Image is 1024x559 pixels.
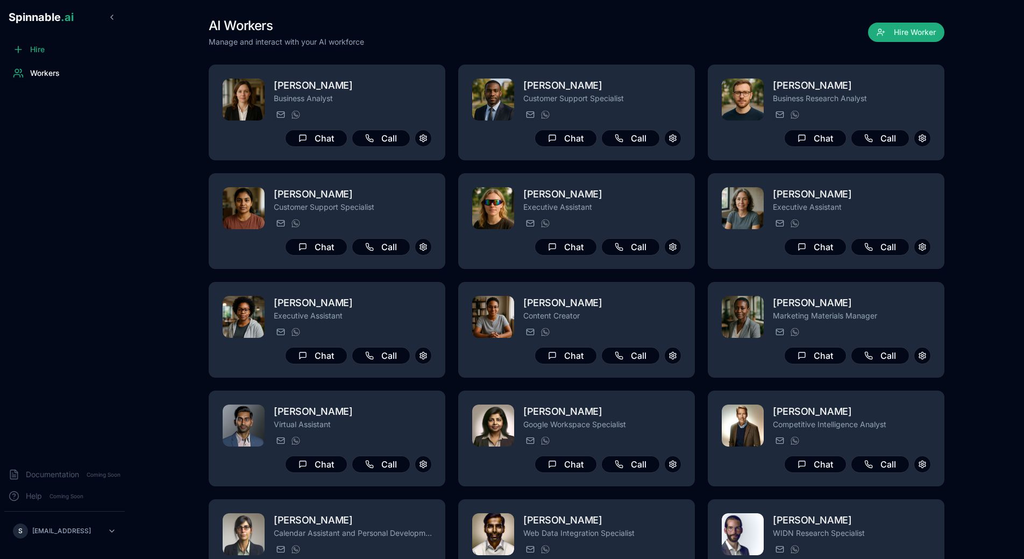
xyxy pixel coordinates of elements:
[274,513,432,528] h2: [PERSON_NAME]
[851,130,909,147] button: Call
[274,543,287,556] button: Send email to sara.farms@getspinnable.ai
[289,108,302,121] button: WhatsApp
[535,238,597,256] button: Chat
[223,513,265,555] img: Diana Duarte
[9,520,120,542] button: S[EMAIL_ADDRESS]
[784,130,847,147] button: Chat
[352,456,410,473] button: Call
[791,545,799,554] img: WhatsApp
[523,326,536,338] button: Send email to rachel.morgan@getspinnable.ai
[274,78,432,93] h2: [PERSON_NAME]
[773,93,931,104] p: Business Research Analyst
[773,217,786,230] button: Send email to victoria.blackwood@getspinnable.ai
[773,78,931,93] h2: [PERSON_NAME]
[784,238,847,256] button: Chat
[523,78,681,93] h2: [PERSON_NAME]
[541,219,550,228] img: WhatsApp
[773,513,931,528] h2: [PERSON_NAME]
[274,419,432,430] p: Virtual Assistant
[472,513,514,555] img: Richard Doe
[274,528,432,539] p: Calendar Assistant and Personal Development Coach
[352,347,410,364] button: Call
[26,469,79,480] span: Documentation
[538,217,551,230] button: WhatsApp
[523,434,536,447] button: Send email to emily.parker@getspinnable.ai
[773,202,931,213] p: Executive Assistant
[722,79,764,121] img: Rafael da Silva
[601,238,660,256] button: Call
[523,202,681,213] p: Executive Assistant
[541,436,550,445] img: WhatsApp
[851,347,909,364] button: Call
[523,108,536,121] button: Send email to anton.muller@getspinnable.ai
[788,326,801,338] button: WhatsApp
[868,23,944,42] button: Hire Worker
[352,238,410,256] button: Call
[773,434,786,447] button: Send email to blake.morrison@getspinnable.ai
[773,404,931,419] h2: [PERSON_NAME]
[274,434,287,447] button: Send email to batatinha.amiguinho@getspinnable.ai
[209,37,364,47] p: Manage and interact with your AI workforce
[26,491,42,501] span: Help
[223,296,265,338] img: Mina Chang
[535,130,597,147] button: Chat
[209,17,364,34] h1: AI Workers
[722,187,764,229] img: Charlotte Doe
[291,545,300,554] img: WhatsApp
[61,11,74,24] span: .ai
[784,347,847,364] button: Chat
[274,217,287,230] button: Send email to ariana.silva@getspinnable.ai
[289,434,302,447] button: WhatsApp
[289,543,302,556] button: WhatsApp
[285,456,347,473] button: Chat
[223,79,265,121] img: Victoria Lewis
[523,295,681,310] h2: [PERSON_NAME]
[32,527,91,535] p: [EMAIL_ADDRESS]
[722,405,764,447] img: Alex Doe
[472,79,514,121] img: Anton Muller
[291,328,300,336] img: WhatsApp
[601,347,660,364] button: Call
[83,470,124,480] span: Coming Soon
[788,543,801,556] button: WhatsApp
[722,513,764,555] img: Rami Larsen
[523,93,681,104] p: Customer Support Specialist
[791,219,799,228] img: WhatsApp
[30,44,45,55] span: Hire
[541,328,550,336] img: WhatsApp
[274,295,432,310] h2: [PERSON_NAME]
[523,419,681,430] p: Google Workspace Specialist
[18,527,23,535] span: S
[538,434,551,447] button: WhatsApp
[30,68,60,79] span: Workers
[538,326,551,338] button: WhatsApp
[773,295,931,310] h2: [PERSON_NAME]
[291,110,300,119] img: WhatsApp
[538,108,551,121] button: WhatsApp
[791,110,799,119] img: WhatsApp
[523,217,536,230] button: Send email to emma.donovan@getspinnable.ai
[289,217,302,230] button: WhatsApp
[274,187,432,202] h2: [PERSON_NAME]
[274,310,432,321] p: Executive Assistant
[472,296,514,338] img: Ruby Tan
[523,404,681,419] h2: [PERSON_NAME]
[773,528,931,539] p: WIDN Research Specialist
[868,28,944,39] a: Hire Worker
[285,238,347,256] button: Chat
[538,543,551,556] button: WhatsApp
[788,217,801,230] button: WhatsApp
[541,110,550,119] img: WhatsApp
[773,326,786,338] button: Send email to olivia.bennett@getspinnable.ai
[773,310,931,321] p: Marketing Materials Manager
[788,108,801,121] button: WhatsApp
[535,456,597,473] button: Chat
[274,202,432,213] p: Customer Support Specialist
[285,130,347,147] button: Chat
[46,491,87,501] span: Coming Soon
[523,528,681,539] p: Web Data Integration Specialist
[773,187,931,202] h2: [PERSON_NAME]
[285,347,347,364] button: Chat
[523,310,681,321] p: Content Creator
[352,130,410,147] button: Call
